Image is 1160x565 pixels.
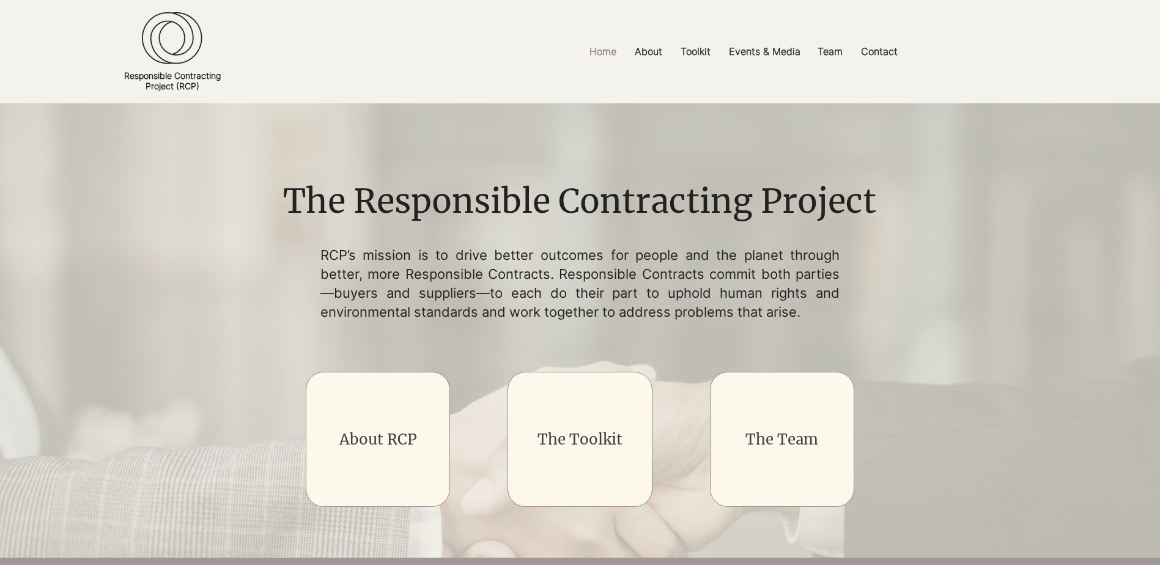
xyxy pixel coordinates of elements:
[671,38,720,65] a: Toolkit
[745,430,818,449] a: The Team
[320,246,840,321] p: RCP’s mission is to drive better outcomes for people and the planet through better, more Responsi...
[580,38,626,65] a: Home
[852,38,907,65] a: Contact
[538,430,622,449] a: The Toolkit
[124,70,221,91] a: Responsible ContractingProject (RCP)
[811,38,849,65] p: Team
[723,38,807,65] p: Events & Media
[808,38,852,65] a: Team
[629,38,668,65] p: About
[274,179,885,225] h1: The Responsible Contracting Project
[433,38,1054,65] nav: Site
[339,430,417,449] a: About RCP
[626,38,671,65] a: About
[583,38,622,65] p: Home
[855,38,904,65] p: Contact
[674,38,717,65] p: Toolkit
[720,38,808,65] a: Events & Media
